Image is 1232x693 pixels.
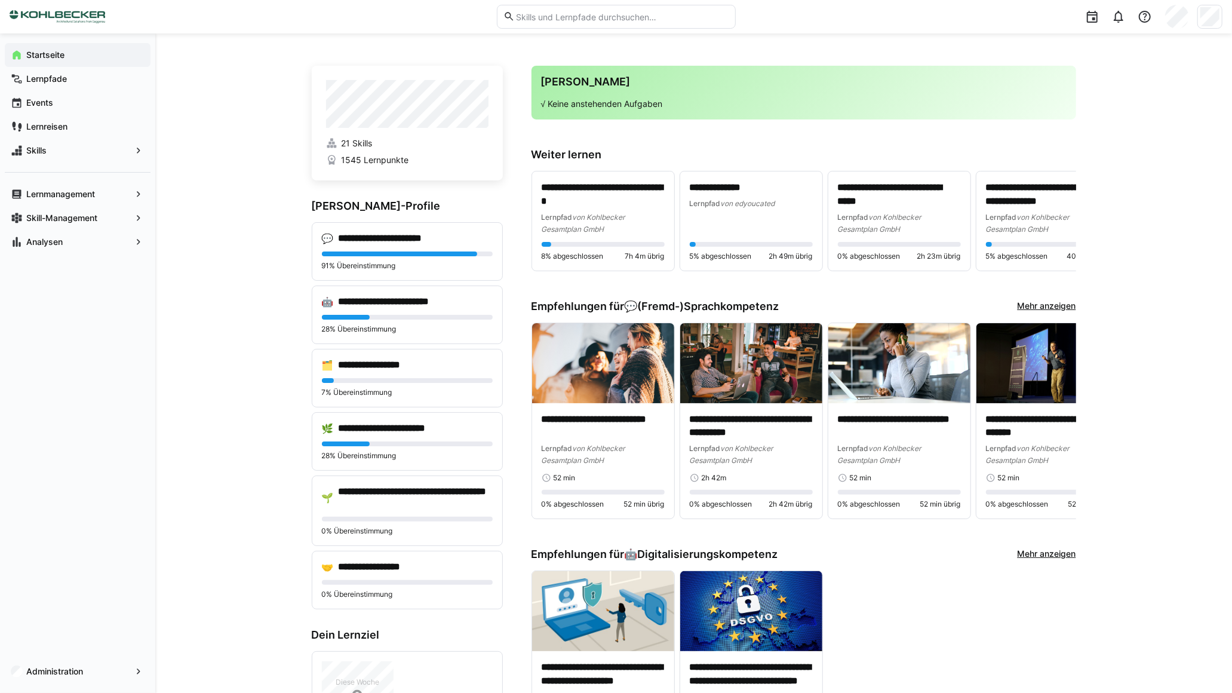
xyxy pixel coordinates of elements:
span: 0% abgeschlossen [838,252,901,261]
h3: [PERSON_NAME]-Profile [312,200,503,213]
div: 🤖 [625,548,778,561]
img: image [532,571,674,651]
h3: Weiter lernen [531,148,1076,161]
span: 0% abgeschlossen [542,499,604,509]
span: 8% abgeschlossen [542,252,604,261]
p: 7% Übereinstimmung [322,388,493,397]
span: 52 min [554,473,576,483]
span: Lernpfad [986,213,1017,222]
span: 1545 Lernpunkte [341,154,408,166]
img: image [680,323,822,403]
span: 2h 23m übrig [917,252,961,261]
span: Lernpfad [690,199,721,208]
span: von Kohlbecker Gesamtplan GmbH [838,444,921,465]
p: 0% Übereinstimmung [322,590,493,599]
img: image [976,323,1119,403]
div: 🗂️ [322,359,334,371]
span: Lernpfad [838,213,869,222]
div: 🤝 [322,561,334,573]
span: von edyoucated [721,199,775,208]
h3: [PERSON_NAME] [541,75,1067,88]
span: 2h 49m übrig [769,252,813,261]
input: Skills und Lernpfade durchsuchen… [515,11,729,22]
p: 28% Übereinstimmung [322,324,493,334]
p: 91% Übereinstimmung [322,261,493,271]
div: 🌿 [322,422,334,434]
img: image [532,323,674,403]
a: Mehr anzeigen [1018,300,1076,313]
span: 52 min übrig [920,499,961,509]
p: √ Keine anstehenden Aufgaben [541,98,1067,110]
img: image [828,323,970,403]
div: 💬 [322,232,334,244]
span: 2h 42m übrig [769,499,813,509]
p: 28% Übereinstimmung [322,451,493,461]
span: von Kohlbecker Gesamtplan GmbH [542,444,625,465]
span: (Fremd-)Sprachkompetenz [638,300,779,313]
span: von Kohlbecker Gesamtplan GmbH [986,213,1070,234]
span: Lernpfad [542,444,573,453]
span: Lernpfad [986,444,1017,453]
div: 💬 [625,300,779,313]
span: von Kohlbecker Gesamtplan GmbH [542,213,625,234]
p: 0% Übereinstimmung [322,526,493,536]
span: von Kohlbecker Gesamtplan GmbH [838,213,921,234]
span: 7h 4m übrig [625,252,665,261]
span: 21 Skills [341,137,372,149]
span: 52 min [998,473,1020,483]
h3: Empfehlungen für [531,548,778,561]
span: 2h 42m [702,473,727,483]
div: 🤖 [322,296,334,308]
span: 52 min übrig [1068,499,1109,509]
a: 21 Skills [326,137,489,149]
span: 5% abgeschlossen [690,252,752,261]
span: Lernpfad [838,444,869,453]
span: 0% abgeschlossen [986,499,1049,509]
span: von Kohlbecker Gesamtplan GmbH [986,444,1070,465]
a: Mehr anzeigen [1018,548,1076,561]
h3: Empfehlungen für [531,300,779,313]
img: image [680,571,822,651]
span: 0% abgeschlossen [838,499,901,509]
span: Lernpfad [690,444,721,453]
span: Digitalisierungskompetenz [638,548,778,561]
span: 52 min übrig [624,499,665,509]
span: 52 min [850,473,872,483]
span: von Kohlbecker Gesamtplan GmbH [690,444,773,465]
span: 0% abgeschlossen [690,499,752,509]
span: 40 min übrig [1067,252,1109,261]
h3: Dein Lernziel [312,628,503,642]
span: 5% abgeschlossen [986,252,1048,261]
div: 🌱 [322,492,334,504]
span: Lernpfad [542,213,573,222]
